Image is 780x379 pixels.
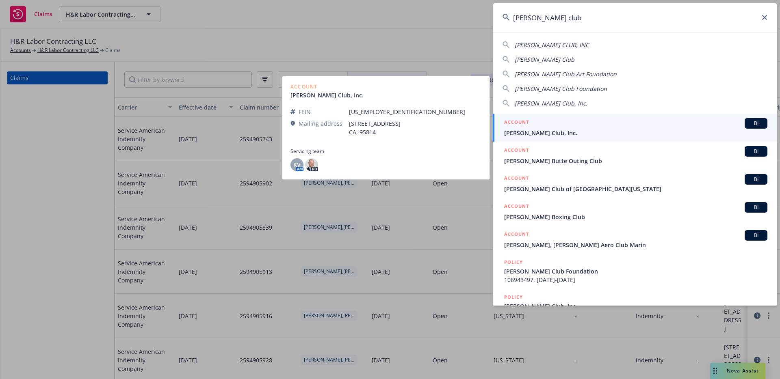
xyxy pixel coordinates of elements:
[748,232,764,239] span: BI
[504,213,767,221] span: [PERSON_NAME] Boxing Club
[504,241,767,249] span: [PERSON_NAME], [PERSON_NAME] Aero Club Marin
[504,293,523,301] h5: POLICY
[504,202,529,212] h5: ACCOUNT
[515,41,589,49] span: [PERSON_NAME] CLUB, INC
[504,302,767,310] span: [PERSON_NAME] Club, Inc.
[493,198,777,226] a: ACCOUNTBI[PERSON_NAME] Boxing Club
[748,148,764,155] span: BI
[493,142,777,170] a: ACCOUNTBI[PERSON_NAME] Butte Outing Club
[504,185,767,193] span: [PERSON_NAME] Club of [GEOGRAPHIC_DATA][US_STATE]
[493,289,777,323] a: POLICY[PERSON_NAME] Club, Inc.
[493,3,777,32] input: Search...
[515,56,574,63] span: [PERSON_NAME] Club
[504,267,767,276] span: [PERSON_NAME] Club Foundation
[748,176,764,183] span: BI
[493,254,777,289] a: POLICY[PERSON_NAME] Club Foundation106943497, [DATE]-[DATE]
[504,146,529,156] h5: ACCOUNT
[504,258,523,266] h5: POLICY
[493,226,777,254] a: ACCOUNTBI[PERSON_NAME], [PERSON_NAME] Aero Club Marin
[748,120,764,127] span: BI
[504,157,767,165] span: [PERSON_NAME] Butte Outing Club
[748,204,764,211] span: BI
[504,174,529,184] h5: ACCOUNT
[515,85,607,93] span: [PERSON_NAME] Club Foundation
[515,70,617,78] span: [PERSON_NAME] Club Art Foundation
[504,129,767,137] span: [PERSON_NAME] Club, Inc.
[493,170,777,198] a: ACCOUNTBI[PERSON_NAME] Club of [GEOGRAPHIC_DATA][US_STATE]
[504,118,529,128] h5: ACCOUNT
[504,230,529,240] h5: ACCOUNT
[504,276,767,284] span: 106943497, [DATE]-[DATE]
[493,114,777,142] a: ACCOUNTBI[PERSON_NAME] Club, Inc.
[515,99,587,107] span: [PERSON_NAME] Club, Inc.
